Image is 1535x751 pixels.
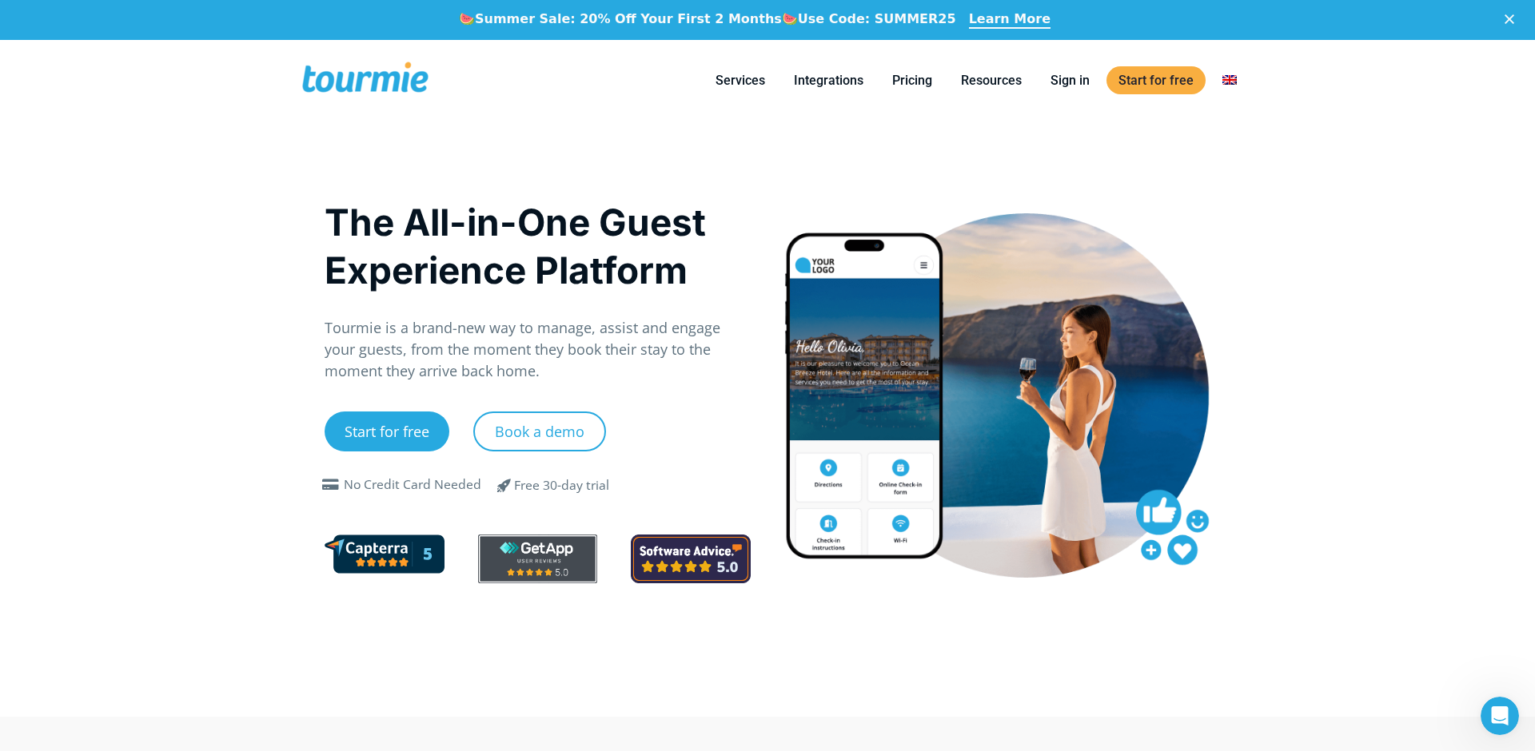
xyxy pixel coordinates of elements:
div: Free 30-day trial [514,476,609,495]
span:  [318,479,344,491]
a: Integrations [782,70,875,90]
a: Start for free [325,411,449,451]
a: Pricing [880,70,944,90]
p: Tourmie is a brand-new way to manage, assist and engage your guests, from the moment they book th... [325,317,751,382]
a: Sign in [1039,70,1102,90]
h1: The All-in-One Guest Experience Platform [325,198,751,294]
b: Use Code: SUMMER25 [798,11,956,26]
b: Summer Sale: 20% Off Your First 2 Months [475,11,782,26]
iframe: Intercom live chat [1481,697,1519,735]
span:  [485,475,524,495]
a: Services [704,70,777,90]
a: Learn More [969,11,1051,29]
a: Start for free [1106,66,1206,94]
div: Close [1505,14,1521,24]
a: Resources [949,70,1034,90]
div: No Credit Card Needed [344,475,481,495]
a: Book a demo [473,411,606,451]
div: 🍉 🍉 [459,11,956,27]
